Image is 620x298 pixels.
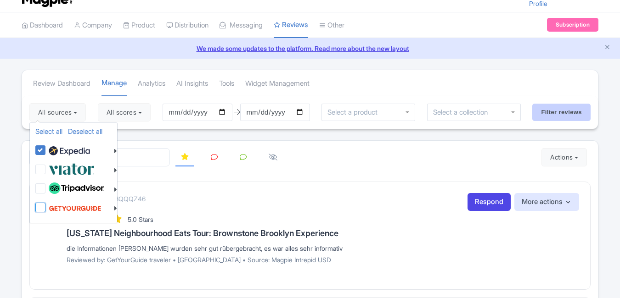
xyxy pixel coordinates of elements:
[68,127,102,136] a: Deselect all
[138,71,165,96] a: Analytics
[468,193,511,211] a: Respond
[319,13,344,38] a: Other
[433,108,494,116] input: Select a collection
[67,243,579,253] div: die Informationen [PERSON_NAME] wurden sehr gut rübergebracht, es war alles sehr informativ
[514,193,579,211] button: More actions
[6,44,614,53] a: We made some updates to the platform. Read more about the new layout
[98,103,151,121] button: All scores
[29,122,118,223] ul: All sources
[604,43,611,53] button: Close announcement
[67,255,579,265] p: Reviewed by: GetYourGuide traveler • [GEOGRAPHIC_DATA] • Source: Magpie Intrepid USD
[220,13,263,38] a: Messaging
[532,104,591,121] input: Filter reviews
[541,148,587,166] button: Actions
[22,13,63,38] a: Dashboard
[128,215,153,223] span: 5.0 Stars
[35,127,62,136] a: Select all
[49,182,104,194] img: tripadvisor_background-ebb97188f8c6c657a79ad20e0caa6051.svg
[101,71,127,97] a: Manage
[74,13,112,38] a: Company
[176,71,208,96] a: AI Insights
[123,13,155,38] a: Product
[274,12,308,39] a: Reviews
[33,71,90,96] a: Review Dashboard
[29,103,86,121] button: All sources
[67,229,579,238] h3: [US_STATE] Neighbourhood Eats Tour: Brownstone Brooklyn Experience
[49,161,95,177] img: viator-e2bf771eb72f7a6029a5edfbb081213a.svg
[49,144,90,158] img: expedia22-01-93867e2ff94c7cd37d965f09d456db68.svg
[219,71,234,96] a: Tools
[327,108,383,116] input: Select a product
[245,71,310,96] a: Widget Management
[49,199,101,217] img: get_your_guide-5a6366678479520ec94e3f9d2b9f304b.svg
[547,18,598,32] a: Subscription
[166,13,209,38] a: Distribution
